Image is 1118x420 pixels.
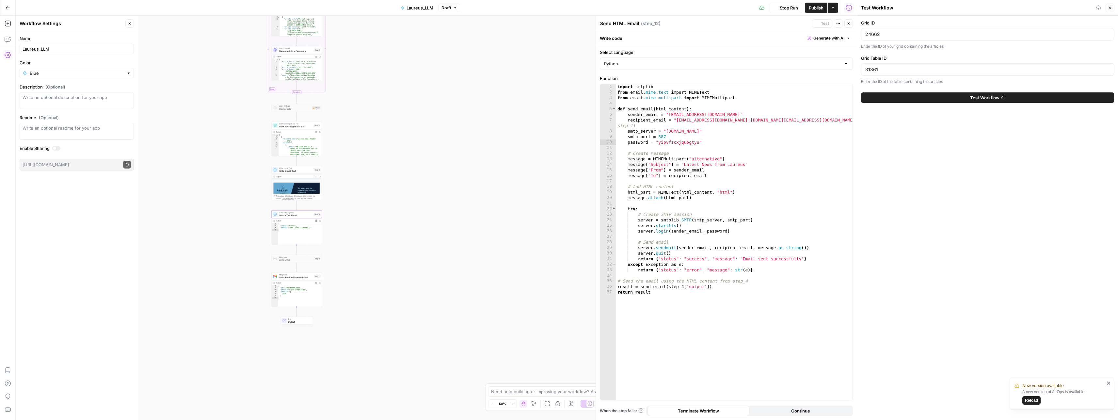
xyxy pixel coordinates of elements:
[288,320,310,323] span: Output
[861,20,1114,26] label: Grid ID
[499,401,506,406] span: 50%
[271,90,322,94] div: Complete
[271,166,322,201] div: Write Liquid TextWrite Liquid TextStep 4Output**** **** ****This output is too large & has been a...
[600,195,616,201] div: 20
[276,285,278,287] span: Toggle code folding, rows 1 through 7
[805,34,853,42] button: Generate with AI
[397,3,437,13] button: Laureus_LLM
[600,184,616,189] div: 18
[272,223,278,225] div: 1
[600,75,853,82] label: Function
[272,291,278,293] div: 4
[271,255,322,263] div: IntegrationSend EmailStep 5
[271,46,322,81] div: LLM · GPT-4.1Generate Article SummaryStep 8Output{ "article_title":"Hounslow’s Celebration of You...
[791,408,810,414] span: Continue
[809,5,823,11] span: Publish
[272,16,280,18] div: 2
[20,145,134,152] label: Enable Sharing
[272,28,280,36] div: 5
[296,201,297,210] g: Edge from step_4 to step_12
[600,408,644,414] a: When the step fails:
[612,206,616,212] span: Toggle code folding, rows 22 through 31
[600,20,639,27] textarea: Send HTML Email
[282,197,294,199] span: Copy the output
[276,219,313,222] div: Output
[272,293,278,295] div: 5
[272,225,278,227] div: 2
[296,94,297,104] g: Edge from step_7-iteration-end to step_1
[296,245,297,254] g: Edge from step_12 to step_5
[276,291,278,293] span: Toggle code folding, rows 4 through 6
[272,36,280,61] div: 6
[292,90,301,94] div: Complete
[277,142,279,144] span: Toggle code folding, rows 4 through 12
[272,138,279,142] div: 3
[23,46,131,52] input: Untitled
[276,282,313,284] div: Output
[272,229,278,231] div: 4
[600,278,616,284] div: 35
[600,167,616,173] div: 15
[600,134,616,139] div: 9
[600,49,853,56] label: Select Language
[600,223,616,228] div: 25
[279,256,313,258] span: Integration
[288,318,310,320] span: End
[600,95,616,101] div: 3
[20,35,134,42] label: Name
[271,2,322,36] div: Loop[ { "article_title":"Through rugby and golf, Associação Hurra fosters educational pathways fo...
[272,136,279,138] div: 2
[600,250,616,256] div: 30
[861,55,1114,61] label: Grid Table ID
[271,121,322,156] div: Get Knowledge Base FileGet Knowledge Base FileStep 13Output[ { "document_name":"Laureus email Hea...
[600,212,616,217] div: 23
[750,406,852,416] button: Continue
[279,169,313,172] span: Write Liquid Text
[272,287,278,289] div: 2
[276,194,321,200] div: This output is too large & has been abbreviated for review. to view the full content.
[45,84,65,90] span: (Optional)
[279,49,313,53] span: Generate Article Summary
[861,78,1114,85] p: Enter the ID of the table containing the articles
[279,167,313,170] span: Write Liquid Text
[600,162,616,167] div: 14
[20,20,123,27] div: Workflow Settings
[600,206,616,212] div: 22
[272,69,279,74] div: 4
[272,61,279,67] div: 2
[821,21,829,26] span: Test
[276,131,313,133] div: Output
[604,60,841,67] input: Python
[805,3,827,13] button: Publish
[296,36,297,46] g: Edge from step_7 to step_8
[600,84,616,89] div: 1
[1107,380,1111,386] button: close
[271,210,322,245] div: Run Code · PythonSend HTML EmailStep 12Output{ "status":"success", "message":"Email sent successf...
[600,289,616,295] div: 37
[279,273,313,276] span: Integration
[272,26,280,28] div: 4
[600,284,616,289] div: 36
[296,263,297,272] g: Edge from step_5 to step_11
[314,257,321,260] div: Step 5
[600,267,616,273] div: 33
[600,217,616,223] div: 24
[770,3,802,13] button: Stop Run
[780,5,798,11] span: Stop Run
[279,211,312,214] span: Run Code · Python
[600,228,616,234] div: 26
[272,59,279,61] div: 1
[272,295,278,297] div: 6
[276,55,313,58] div: Output
[272,74,279,102] div: 5
[1022,382,1063,389] span: New version available
[612,106,616,112] span: Toggle code folding, rows 5 through 33
[600,173,616,178] div: 16
[272,144,279,146] div: 5
[600,117,616,128] div: 7
[279,47,313,50] span: LLM · GPT-4.1
[278,16,280,18] span: Toggle code folding, rows 2 through 21
[272,142,279,144] div: 4
[272,297,278,299] div: 7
